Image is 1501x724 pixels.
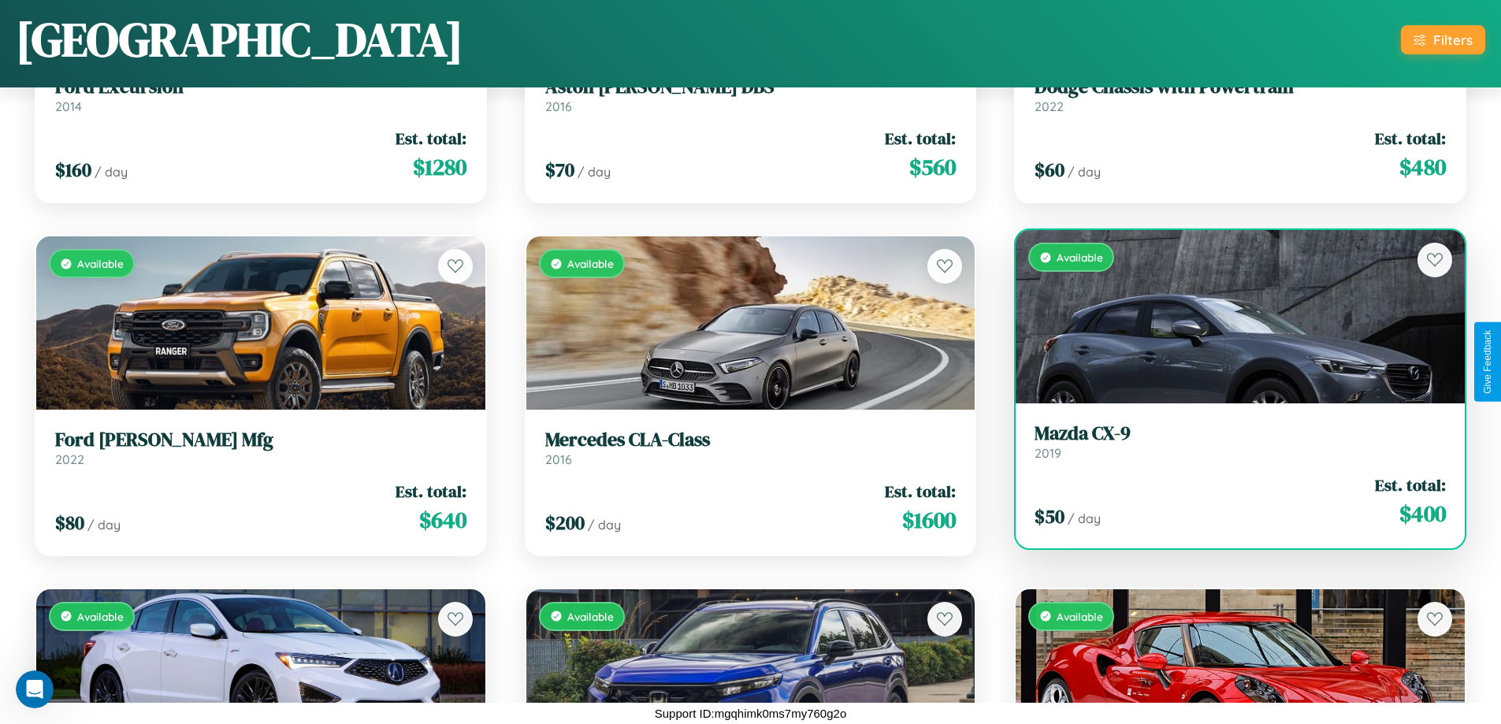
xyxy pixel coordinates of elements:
[902,504,956,536] span: $ 1600
[1057,610,1103,623] span: Available
[1035,445,1061,461] span: 2019
[396,127,466,150] span: Est. total:
[545,429,957,467] a: Mercedes CLA-Class2016
[1399,151,1446,183] span: $ 480
[95,164,128,180] span: / day
[77,610,124,623] span: Available
[396,480,466,503] span: Est. total:
[55,76,466,114] a: Ford Excursion2014
[16,670,54,708] iframe: Intercom live chat
[1068,511,1101,526] span: / day
[1401,25,1485,54] button: Filters
[655,703,846,724] p: Support ID: mgqhimk0ms7my760g2o
[545,157,574,183] span: $ 70
[413,151,466,183] span: $ 1280
[1035,76,1446,98] h3: Dodge Chassis with Powertrain
[1035,157,1064,183] span: $ 60
[77,257,124,270] span: Available
[578,164,611,180] span: / day
[55,98,82,114] span: 2014
[1433,32,1473,48] div: Filters
[55,157,91,183] span: $ 160
[545,451,572,467] span: 2016
[1399,498,1446,529] span: $ 400
[885,127,956,150] span: Est. total:
[1068,164,1101,180] span: / day
[545,76,957,114] a: Aston [PERSON_NAME] DBS2016
[55,510,84,536] span: $ 80
[1375,127,1446,150] span: Est. total:
[909,151,956,183] span: $ 560
[1375,473,1446,496] span: Est. total:
[1035,422,1446,461] a: Mazda CX-92019
[567,610,614,623] span: Available
[419,504,466,536] span: $ 640
[545,98,572,114] span: 2016
[1035,422,1446,445] h3: Mazda CX-9
[87,517,121,533] span: / day
[1035,76,1446,114] a: Dodge Chassis with Powertrain2022
[545,76,957,98] h3: Aston [PERSON_NAME] DBS
[1035,503,1064,529] span: $ 50
[545,429,957,451] h3: Mercedes CLA-Class
[1057,251,1103,264] span: Available
[55,76,466,98] h3: Ford Excursion
[588,517,621,533] span: / day
[55,429,466,451] h3: Ford [PERSON_NAME] Mfg
[55,451,84,467] span: 2022
[885,480,956,503] span: Est. total:
[16,7,463,72] h1: [GEOGRAPHIC_DATA]
[55,429,466,467] a: Ford [PERSON_NAME] Mfg2022
[1482,330,1493,394] div: Give Feedback
[1035,98,1064,114] span: 2022
[545,510,585,536] span: $ 200
[567,257,614,270] span: Available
